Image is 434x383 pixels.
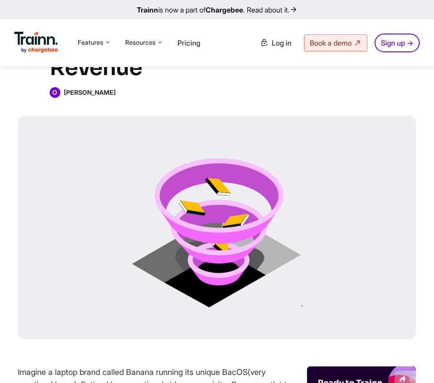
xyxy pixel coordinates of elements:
[78,38,103,47] span: Features
[206,5,243,14] b: Chargebee
[310,38,352,47] span: Book a demo
[50,87,60,98] span: O
[375,34,420,52] a: Sign up →
[14,32,58,53] img: Trainn Logo
[137,5,158,14] b: Trainn
[64,88,116,96] b: [PERSON_NAME]
[255,35,297,51] a: Log in
[389,340,434,383] iframe: Chat Widget
[304,34,367,51] a: Book a demo
[177,38,200,47] a: Pricing
[272,38,291,47] span: Log in
[125,38,156,47] span: Resources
